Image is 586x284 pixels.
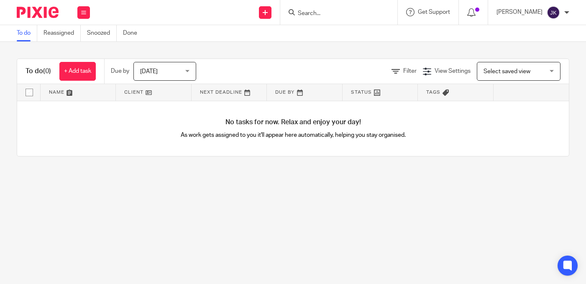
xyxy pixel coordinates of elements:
span: View Settings [435,68,471,74]
span: Tags [426,90,440,95]
span: Get Support [418,9,450,15]
a: Done [123,25,143,41]
input: Search [297,10,372,18]
span: Select saved view [484,69,530,74]
a: Snoozed [87,25,117,41]
span: Filter [403,68,417,74]
a: To do [17,25,37,41]
a: Reassigned [44,25,81,41]
span: (0) [43,68,51,74]
h4: No tasks for now. Relax and enjoy your day! [17,118,569,127]
p: [PERSON_NAME] [496,8,542,16]
h1: To do [26,67,51,76]
span: [DATE] [140,69,158,74]
img: Pixie [17,7,59,18]
a: + Add task [59,62,96,81]
p: Due by [111,67,129,75]
img: svg%3E [547,6,560,19]
p: As work gets assigned to you it'll appear here automatically, helping you stay organised. [155,131,431,139]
